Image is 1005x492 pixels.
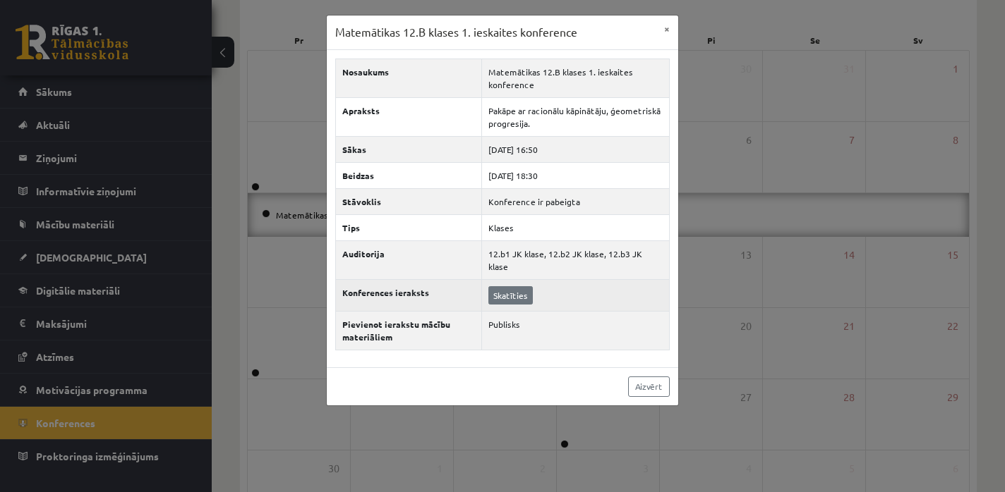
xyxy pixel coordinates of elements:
[481,59,669,97] td: Matemātikas 12.B klases 1. ieskaites konference
[481,188,669,214] td: Konference ir pabeigta
[335,24,577,41] h3: Matemātikas 12.B klases 1. ieskaites konference
[628,376,670,397] a: Aizvērt
[336,240,482,279] th: Auditorija
[488,286,533,305] a: Skatīties
[481,136,669,162] td: [DATE] 16:50
[481,97,669,136] td: Pakāpe ar racionālu kāpinātāju, ģeometriskā progresija.
[336,97,482,136] th: Apraksts
[481,311,669,350] td: Publisks
[336,279,482,311] th: Konferences ieraksts
[336,188,482,214] th: Stāvoklis
[481,240,669,279] td: 12.b1 JK klase, 12.b2 JK klase, 12.b3 JK klase
[336,59,482,97] th: Nosaukums
[481,214,669,240] td: Klases
[336,136,482,162] th: Sākas
[336,214,482,240] th: Tips
[336,311,482,350] th: Pievienot ierakstu mācību materiāliem
[481,162,669,188] td: [DATE] 18:30
[656,16,678,42] button: ×
[336,162,482,188] th: Beidzas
